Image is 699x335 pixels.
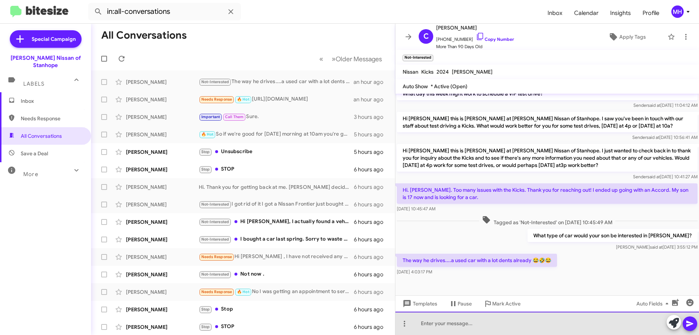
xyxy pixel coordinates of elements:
[23,171,38,178] span: More
[126,323,199,331] div: [PERSON_NAME]
[354,78,389,86] div: an hour ago
[443,297,478,310] button: Pause
[397,183,698,204] p: Hi. [PERSON_NAME]. Too many issues with the Kicks. Thank you for reaching out! I ended up going w...
[126,113,199,121] div: [PERSON_NAME]
[354,288,389,296] div: 6 hours ago
[201,167,210,172] span: Stop
[126,148,199,156] div: [PERSON_NAME]
[201,202,229,207] span: Not-Interested
[568,3,604,24] span: Calendar
[665,5,691,18] button: MH
[126,288,199,296] div: [PERSON_NAME]
[354,271,389,278] div: 6 hours ago
[201,149,210,154] span: Stop
[354,236,389,243] div: 6 hours ago
[201,132,214,137] span: 🔥 Hot
[354,113,389,121] div: 3 hours ago
[199,288,354,296] div: No I was getting an appointment to service my car which was done [DATE] . Please take me off ur l...
[126,96,199,103] div: [PERSON_NAME]
[126,78,199,86] div: [PERSON_NAME]
[319,54,323,63] span: «
[199,323,354,331] div: STOP
[397,144,698,172] p: Hi [PERSON_NAME] this is [PERSON_NAME] at [PERSON_NAME] Nissan of Stanhope. I just wanted to chec...
[201,289,232,294] span: Needs Response
[201,272,229,277] span: Not-Interested
[199,165,354,174] div: STOP
[126,166,199,173] div: [PERSON_NAME]
[636,297,671,310] span: Auto Fields
[354,131,389,138] div: 5 hours ago
[671,5,684,18] div: MH
[336,55,382,63] span: Older Messages
[327,51,386,66] button: Next
[647,174,660,179] span: said at
[619,30,646,43] span: Apply Tags
[431,83,467,90] span: * Active (Open)
[201,79,229,84] span: Not-Interested
[354,323,389,331] div: 6 hours ago
[354,218,389,226] div: 6 hours ago
[403,55,433,61] small: Not-Interested
[637,3,665,24] span: Profile
[589,30,664,43] button: Apply Tags
[199,183,354,191] div: Hi. Thank you for getting back at me. [PERSON_NAME] decided to go with a different car. Thank you...
[199,113,354,121] div: Sure.
[101,30,187,41] h1: All Conversations
[32,35,76,43] span: Special Campaign
[199,270,354,278] div: Not now .
[648,102,660,108] span: said at
[354,96,389,103] div: an hour ago
[126,183,199,191] div: [PERSON_NAME]
[542,3,568,24] a: Inbox
[237,97,249,102] span: 🔥 Hot
[199,218,354,226] div: Hi [PERSON_NAME], I actually found a vehicle
[201,114,220,119] span: Important
[436,32,514,43] span: [PHONE_NUMBER]
[397,206,435,211] span: [DATE] 10:45:47 AM
[397,112,698,132] p: Hi [PERSON_NAME] this is [PERSON_NAME] at [PERSON_NAME] Nissan of Stanhope. I saw you've been in ...
[631,297,677,310] button: Auto Fields
[354,253,389,261] div: 6 hours ago
[436,23,514,32] span: [PERSON_NAME]
[397,269,432,274] span: [DATE] 4:03:17 PM
[315,51,386,66] nav: Page navigation example
[199,95,354,104] div: [URL][DOMAIN_NAME]
[397,254,557,267] p: The way he drives....a used car with a lot dents already 😂🤣😂
[403,83,428,90] span: Auto Show
[436,43,514,50] span: More Than 90 Days Old
[354,183,389,191] div: 6 hours ago
[452,69,493,75] span: [PERSON_NAME]
[476,36,514,42] a: Copy Number
[650,244,663,250] span: said at
[354,148,389,156] div: 5 hours ago
[199,235,354,244] div: I bought a car last spring. Sorry to waste your time.
[604,3,637,24] a: Insights
[332,54,336,63] span: »
[437,69,449,75] span: 2024
[201,307,210,312] span: Stop
[395,297,443,310] button: Templates
[126,218,199,226] div: [PERSON_NAME]
[237,289,249,294] span: 🔥 Hot
[201,219,229,224] span: Not-Interested
[126,201,199,208] div: [PERSON_NAME]
[492,297,521,310] span: Mark Active
[126,306,199,313] div: [PERSON_NAME]
[126,236,199,243] div: [PERSON_NAME]
[478,297,526,310] button: Mark Active
[23,81,44,87] span: Labels
[10,30,82,48] a: Special Campaign
[423,31,429,42] span: C
[458,297,472,310] span: Pause
[632,135,698,140] span: Sender [DATE] 10:56:41 AM
[647,135,659,140] span: said at
[21,150,48,157] span: Save a Deal
[354,166,389,173] div: 6 hours ago
[201,324,210,329] span: Stop
[126,253,199,261] div: [PERSON_NAME]
[354,201,389,208] div: 6 hours ago
[315,51,328,66] button: Previous
[199,148,354,156] div: Unsubscribe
